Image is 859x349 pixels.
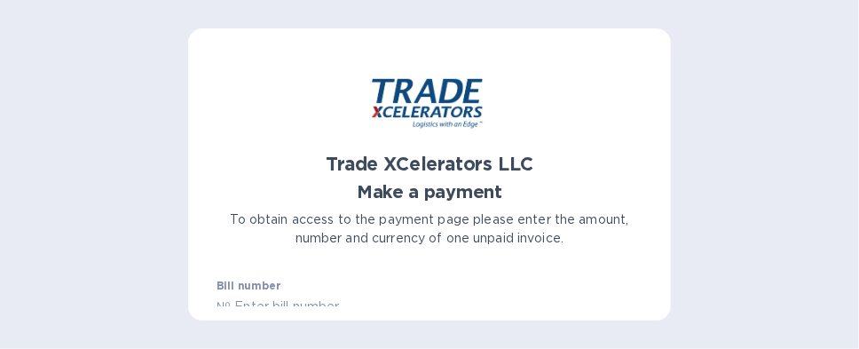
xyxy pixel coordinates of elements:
[217,297,231,316] p: №
[326,153,532,175] b: Trade XCelerators LLC
[217,281,280,291] label: Bill number
[217,210,642,248] p: To obtain access to the payment page please enter the amount, number and currency of one unpaid i...
[217,182,642,202] h1: Make a payment
[231,294,642,321] input: Enter bill number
